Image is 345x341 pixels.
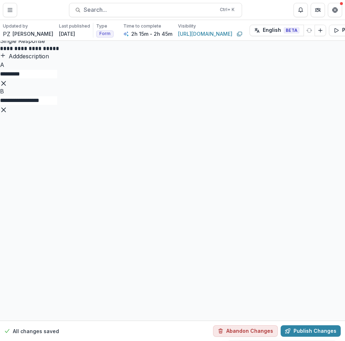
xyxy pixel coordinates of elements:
[123,23,161,29] p: Time to complete
[178,23,196,29] p: Visibility
[3,23,28,29] p: Updated by
[315,25,326,36] button: Add Language
[178,30,232,38] a: [URL][DOMAIN_NAME]
[218,6,236,14] div: Ctrl + K
[3,3,17,17] button: Toggle Menu
[131,30,172,38] p: 2h 15m - 2h 45m
[281,325,341,337] button: Publish Changes
[84,6,216,13] span: Search...
[69,3,242,17] button: Search...
[99,31,110,36] span: Form
[328,3,342,17] button: Get Help
[59,23,90,29] p: Last published
[311,3,325,17] button: Partners
[294,3,308,17] button: Notifications
[13,327,59,335] p: All changes saved
[250,25,304,36] button: English BETA
[13,30,53,38] p: [PERSON_NAME]
[3,31,10,37] div: Priscilla Zamora
[213,325,278,337] button: Abandon Changes
[59,30,75,38] p: [DATE]
[235,30,244,38] button: Copy link
[96,23,107,29] p: Type
[304,25,315,36] button: Refresh Translation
